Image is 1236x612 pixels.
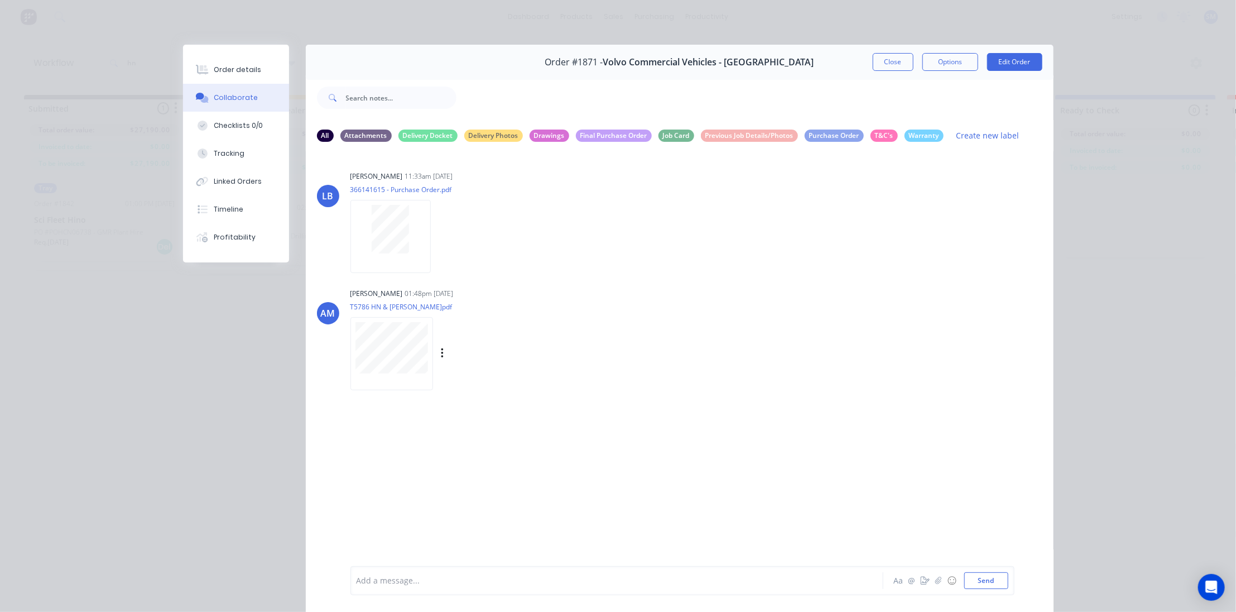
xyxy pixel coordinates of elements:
[950,128,1025,143] button: Create new label
[350,185,452,194] p: 366141615 - Purchase Order.pdf
[350,289,403,299] div: [PERSON_NAME]
[214,176,262,187] div: Linked Orders
[871,130,898,142] div: T&C's
[603,57,814,68] span: Volvo Commercial Vehicles - [GEOGRAPHIC_DATA]
[945,574,959,587] button: ☺
[398,130,458,142] div: Delivery Docket
[805,130,864,142] div: Purchase Order
[873,53,913,71] button: Close
[892,574,905,587] button: Aa
[183,223,289,251] button: Profitability
[214,121,263,131] div: Checklists 0/0
[905,574,918,587] button: @
[183,168,289,195] button: Linked Orders
[183,84,289,112] button: Collaborate
[405,289,454,299] div: 01:48pm [DATE]
[317,130,334,142] div: All
[701,130,798,142] div: Previous Job Details/Photos
[214,93,258,103] div: Collaborate
[350,302,557,312] p: T5786 HN & [PERSON_NAME]pdf
[964,572,1008,589] button: Send
[576,130,652,142] div: Final Purchase Order
[183,56,289,84] button: Order details
[340,130,392,142] div: Attachments
[214,204,243,214] div: Timeline
[183,112,289,140] button: Checklists 0/0
[530,130,569,142] div: Drawings
[183,140,289,168] button: Tracking
[1198,574,1225,601] div: Open Intercom Messenger
[346,87,456,109] input: Search notes...
[905,130,944,142] div: Warranty
[464,130,523,142] div: Delivery Photos
[321,307,335,320] div: AM
[545,57,603,68] span: Order #1871 -
[658,130,694,142] div: Job Card
[350,171,403,181] div: [PERSON_NAME]
[214,65,261,75] div: Order details
[922,53,978,71] button: Options
[183,195,289,223] button: Timeline
[214,149,244,159] div: Tracking
[987,53,1042,71] button: Edit Order
[405,171,453,181] div: 11:33am [DATE]
[323,189,334,203] div: LB
[214,232,256,242] div: Profitability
